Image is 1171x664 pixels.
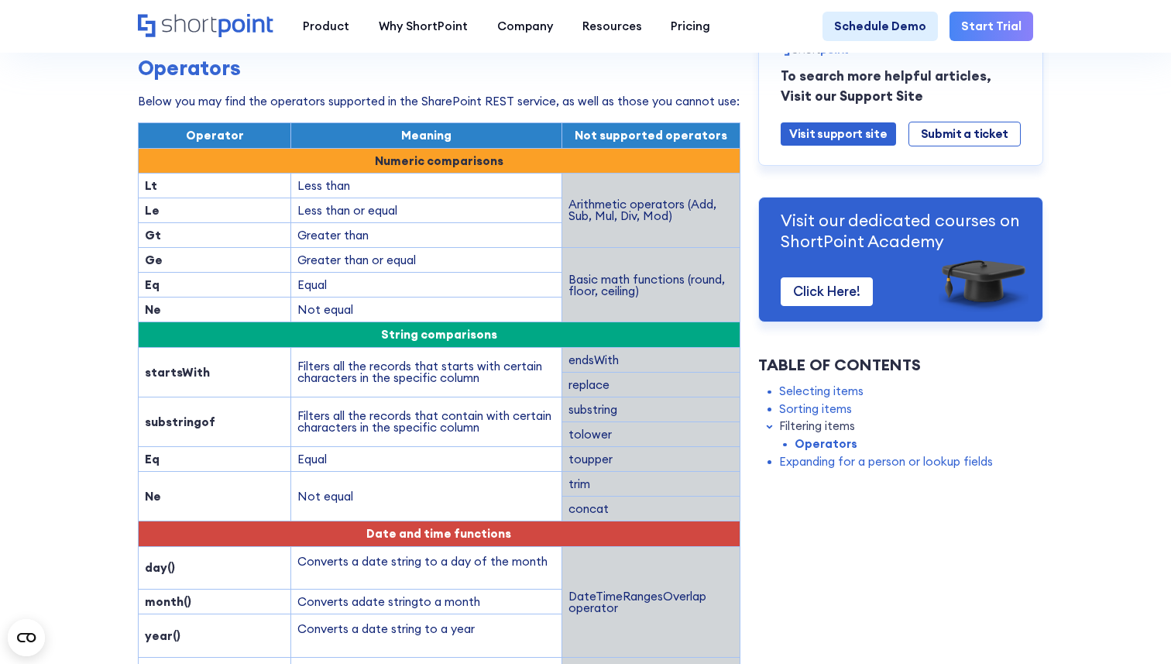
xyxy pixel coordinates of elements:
td: toupper [561,447,740,472]
td: trim [561,472,740,497]
td: Filters all the records that contain with certain characters in the specific column [291,397,561,446]
td: replace [561,372,740,397]
a: Company [482,12,568,41]
div: Company [497,18,553,36]
td: Arithmetic operators (Add, Sub, Mul, Div, Mod) [561,173,740,247]
p: Below you may find the operators supported in the SharePoint REST service, as well as those you c... [138,93,741,111]
span: Date and time functions [366,526,511,541]
a: Operators [795,435,857,453]
div: Widget de chat [1094,590,1171,664]
p: Visit our dedicated courses on ShortPoint Academy [781,210,1021,253]
td: Equal [291,273,561,298]
span: Operator [186,128,244,143]
div: Table of Contents [758,353,1043,377]
strong: Ne [145,489,161,504]
iframe: Chat Widget [1094,590,1171,664]
a: Schedule Demo [822,12,938,41]
strong: year() [145,628,180,643]
strong: Ne [145,302,161,317]
td: Not equal [291,298,561,322]
a: Selecting items [779,383,864,401]
a: Click Here! [781,277,873,306]
a: Visit support site [781,122,896,146]
strong: Eq [145,452,160,466]
span: Meaning [401,128,452,143]
td: Basic math functions (round, floor, ceiling) [561,248,740,322]
strong: startsWith [145,365,210,380]
td: endsWith [561,347,740,372]
div: Pricing [671,18,710,36]
a: Pricing [656,12,725,41]
strong: Ge [145,253,163,267]
strong: Gt [145,228,161,243]
td: Greater than or equal [291,248,561,273]
strong: Lt [145,178,157,193]
button: Open CMP widget [8,619,45,656]
h3: Operators [138,56,741,81]
a: Sorting items [779,400,852,418]
td: Equal [291,447,561,472]
td: Less than or equal [291,198,561,222]
a: Expanding for a person or lookup fields [779,452,993,470]
a: Submit a ticket [908,122,1021,146]
td: substring [561,397,740,421]
strong: Eq [145,277,160,292]
strong: substringof [145,415,215,429]
p: Converts a date string to a day of the month [297,553,555,571]
div: Resources [582,18,642,36]
td: Greater than [291,222,561,247]
a: Home [138,14,274,39]
td: tolower [561,421,740,446]
a: Resources [568,12,657,41]
span: date string [359,594,418,609]
div: Why ShortPoint [379,18,468,36]
div: DateTimeRangesOverlap operator [568,590,734,614]
td: Not equal [291,472,561,521]
a: Why ShortPoint [364,12,482,41]
strong: month() [145,594,191,609]
div: Product [303,18,349,36]
td: Converts a to a month [291,590,561,614]
td: Less than [291,173,561,198]
td: Filters all the records that starts with certain characters in the specific column [291,347,561,397]
strong: Le [145,203,160,218]
a: Start Trial [950,12,1033,41]
td: concat [561,497,740,521]
a: Filtering items [779,418,855,435]
strong: day() [145,560,175,575]
span: Not supported operators [575,128,727,143]
p: To search more helpful articles, Visit our Support Site [781,67,1021,106]
span: String comparisons [381,327,497,342]
a: Product [288,12,364,41]
p: Converts a date string to a year [297,621,555,638]
strong: Numeric comparisons [375,153,503,168]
